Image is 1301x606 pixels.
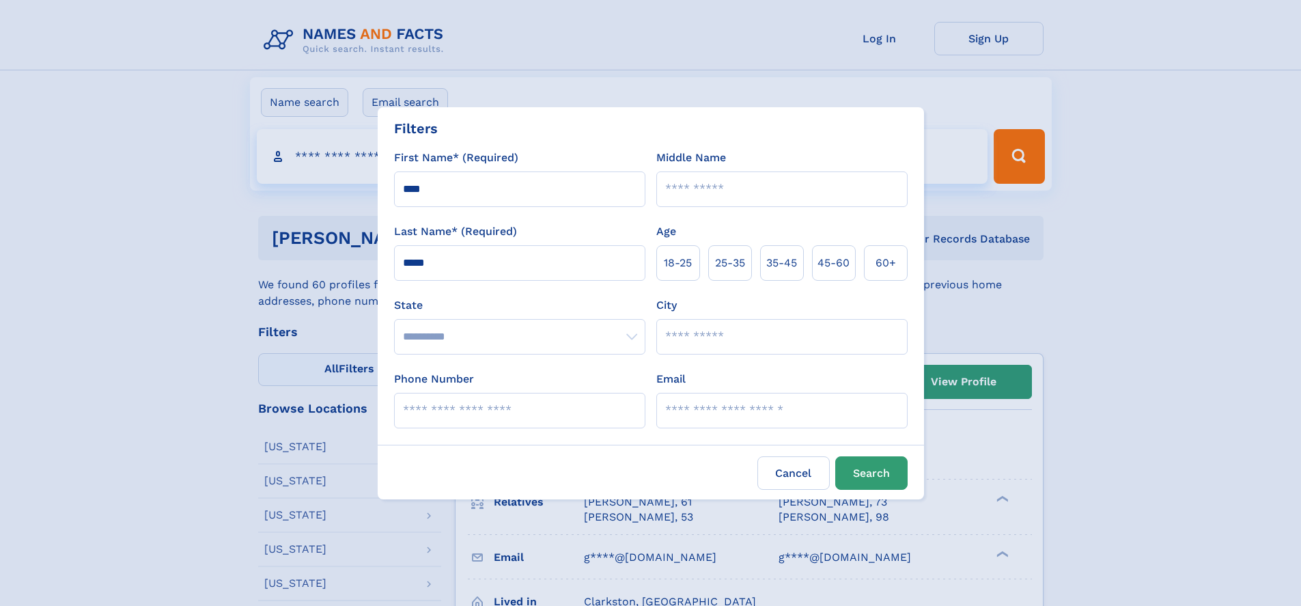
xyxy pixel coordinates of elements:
label: City [656,297,677,314]
span: 35‑45 [766,255,797,271]
label: First Name* (Required) [394,150,518,166]
div: Filters [394,118,438,139]
span: 45‑60 [817,255,850,271]
label: Phone Number [394,371,474,387]
label: Email [656,371,686,387]
span: 18‑25 [664,255,692,271]
label: Last Name* (Required) [394,223,517,240]
label: State [394,297,645,314]
label: Cancel [757,456,830,490]
span: 60+ [876,255,896,271]
label: Middle Name [656,150,726,166]
label: Age [656,223,676,240]
button: Search [835,456,908,490]
span: 25‑35 [715,255,745,271]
